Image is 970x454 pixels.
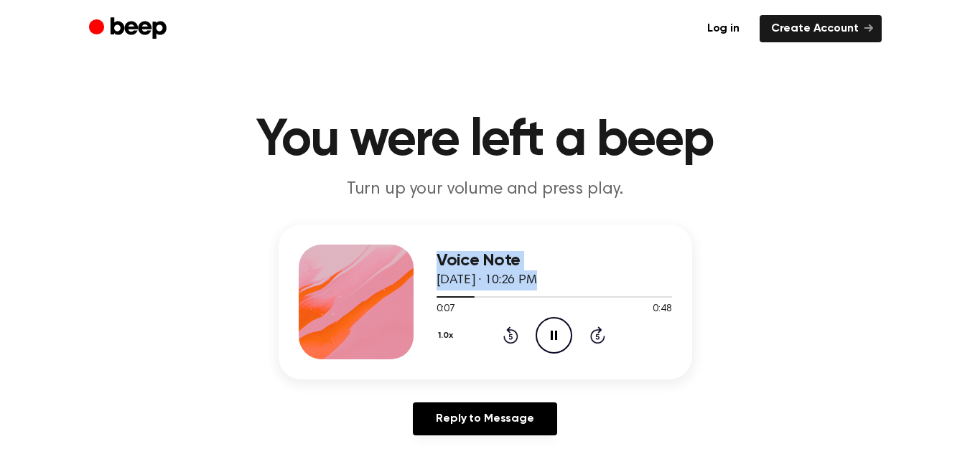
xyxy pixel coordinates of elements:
a: Beep [89,15,170,43]
p: Turn up your volume and press play. [210,178,761,202]
span: 0:48 [653,302,671,317]
h1: You were left a beep [118,115,853,166]
a: Create Account [760,15,882,42]
a: Reply to Message [413,402,556,435]
h3: Voice Note [437,251,672,270]
a: Log in [696,15,751,42]
span: [DATE] · 10:26 PM [437,274,537,287]
button: 1.0x [437,323,459,348]
span: 0:07 [437,302,455,317]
